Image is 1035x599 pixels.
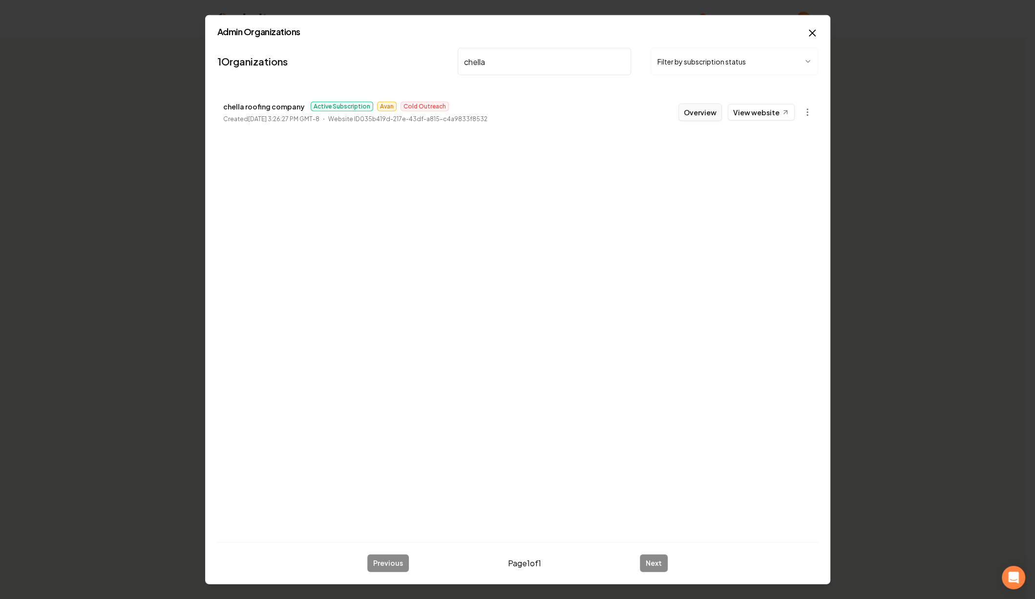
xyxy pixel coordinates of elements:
[678,104,722,121] button: Overview
[223,101,305,112] p: chella roofing company
[328,114,487,124] p: Website ID 035b419d-217e-43df-a815-c4a9833f8532
[401,102,449,111] span: Cold Outreach
[223,114,319,124] p: Created
[458,48,632,75] input: Search by name or ID
[508,557,541,569] span: Page 1 of 1
[217,55,288,68] a: 1Organizations
[728,104,795,121] a: View website
[217,27,818,36] h2: Admin Organizations
[311,102,373,111] span: Active Subscription
[377,102,397,111] span: Avan
[248,115,319,123] time: [DATE] 3:26:27 PM GMT-8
